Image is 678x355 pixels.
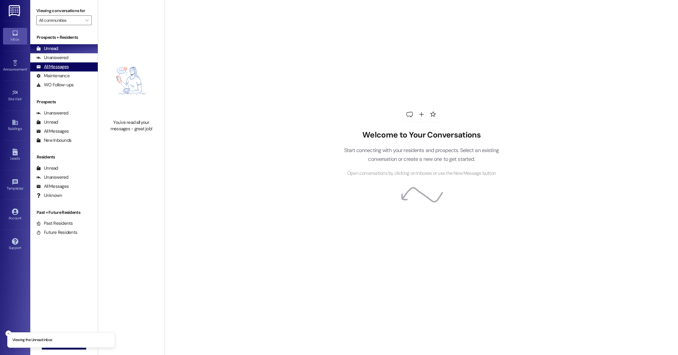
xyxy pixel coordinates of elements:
div: You've read all your messages - great job! [105,119,158,132]
img: ResiDesk Logo [9,5,21,16]
a: Support [3,236,27,253]
div: Residents [30,154,98,160]
button: Close toast [5,330,12,337]
div: Past Residents [36,220,73,227]
a: Templates • [3,177,27,193]
input: All communities [39,15,82,25]
div: All Messages [36,64,69,70]
span: • [23,185,24,190]
a: Account [3,207,27,223]
p: Start connecting with your residents and prospects. Select an existing conversation or create a n... [335,146,508,163]
h2: Welcome to Your Conversations [335,130,508,140]
div: All Messages [36,128,69,134]
div: New Inbounds [36,137,71,144]
div: Past + Future Residents [30,209,98,216]
div: Prospects [30,99,98,105]
div: WO Follow-ups [36,82,74,88]
span: Open conversations by clicking on inboxes or use the New Message button [347,170,496,177]
div: Unknown [36,192,62,199]
a: Site Visit • [3,88,27,104]
div: Unread [36,165,58,171]
a: Buildings [3,117,27,134]
div: Unread [36,45,58,52]
span: • [22,96,23,100]
p: Viewing the Unread inbox [12,337,52,343]
div: Maintenance [36,73,70,79]
div: Future Residents [36,229,77,236]
div: Unanswered [36,174,68,181]
div: Unread [36,119,58,125]
a: Inbox [3,28,27,44]
label: Viewing conversations for [36,6,92,15]
a: Leads [3,147,27,163]
div: All Messages [36,183,69,190]
div: Unanswered [36,55,68,61]
div: Unanswered [36,110,68,116]
img: empty-state [105,45,158,116]
div: Prospects + Residents [30,34,98,41]
span: • [27,66,28,71]
i:  [85,18,88,23]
